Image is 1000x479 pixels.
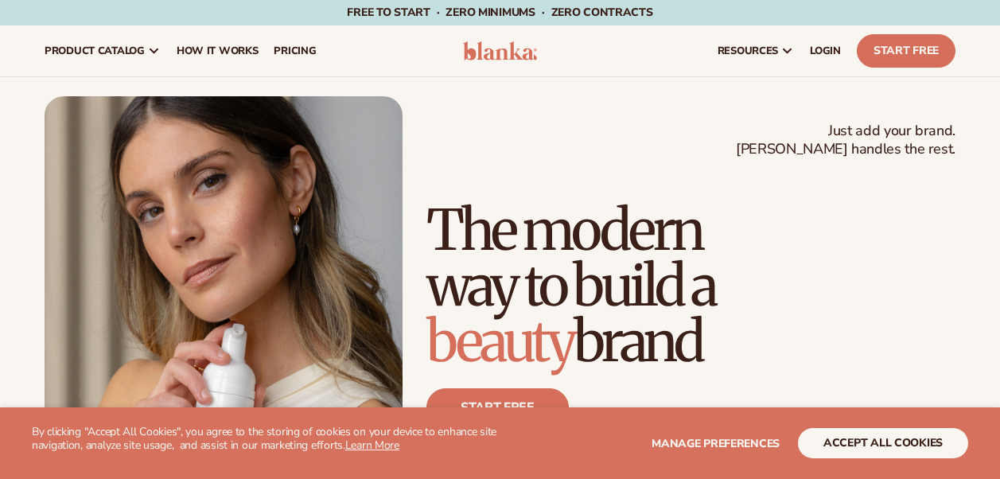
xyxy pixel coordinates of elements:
[347,5,652,20] span: Free to start · ZERO minimums · ZERO contracts
[169,25,267,76] a: How It Works
[736,122,955,159] span: Just add your brand. [PERSON_NAME] handles the rest.
[345,438,399,453] a: Learn More
[37,25,169,76] a: product catalog
[177,45,259,57] span: How It Works
[710,25,802,76] a: resources
[274,45,316,57] span: pricing
[45,45,145,57] span: product catalog
[463,41,538,60] img: logo
[32,426,500,453] p: By clicking "Accept All Cookies", you agree to the storing of cookies on your device to enhance s...
[857,34,955,68] a: Start Free
[718,45,778,57] span: resources
[810,45,841,57] span: LOGIN
[652,436,780,451] span: Manage preferences
[798,428,968,458] button: accept all cookies
[266,25,324,76] a: pricing
[426,388,569,426] a: Start free
[426,202,955,369] h1: The modern way to build a brand
[426,306,574,376] span: beauty
[802,25,849,76] a: LOGIN
[652,428,780,458] button: Manage preferences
